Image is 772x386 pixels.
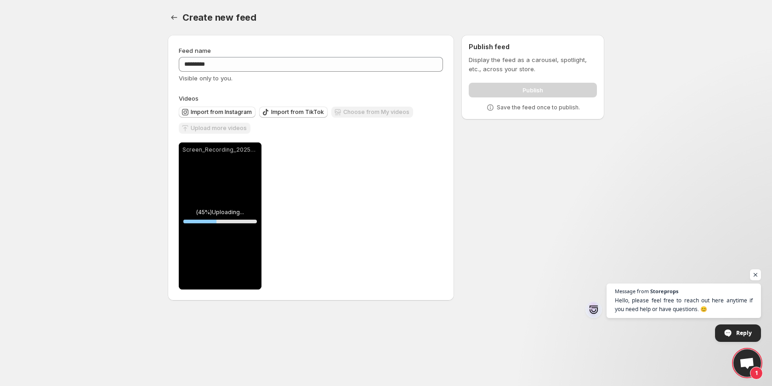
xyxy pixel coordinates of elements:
a: Open chat [733,349,761,377]
span: Storeprops [650,289,678,294]
span: Hello, please feel free to reach out here anytime if you need help or have questions. 😊 [615,296,753,313]
span: Videos [179,95,199,102]
button: Settings [168,11,181,24]
span: 1 [750,367,763,380]
span: Message from [615,289,649,294]
span: Create new feed [182,12,256,23]
button: Import from Instagram [179,107,255,118]
span: Reply [736,325,752,341]
h2: Publish feed [469,42,597,51]
p: Screen_Recording_20250816_161044_Samsung Internet.mp4 [182,146,258,153]
p: Save the feed once to publish. [497,104,580,111]
span: Import from Instagram [191,108,252,116]
p: Display the feed as a carousel, spotlight, etc., across your store. [469,55,597,74]
span: Import from TikTok [271,108,324,116]
span: Visible only to you. [179,74,233,82]
span: Feed name [179,47,211,54]
button: Import from TikTok [259,107,328,118]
